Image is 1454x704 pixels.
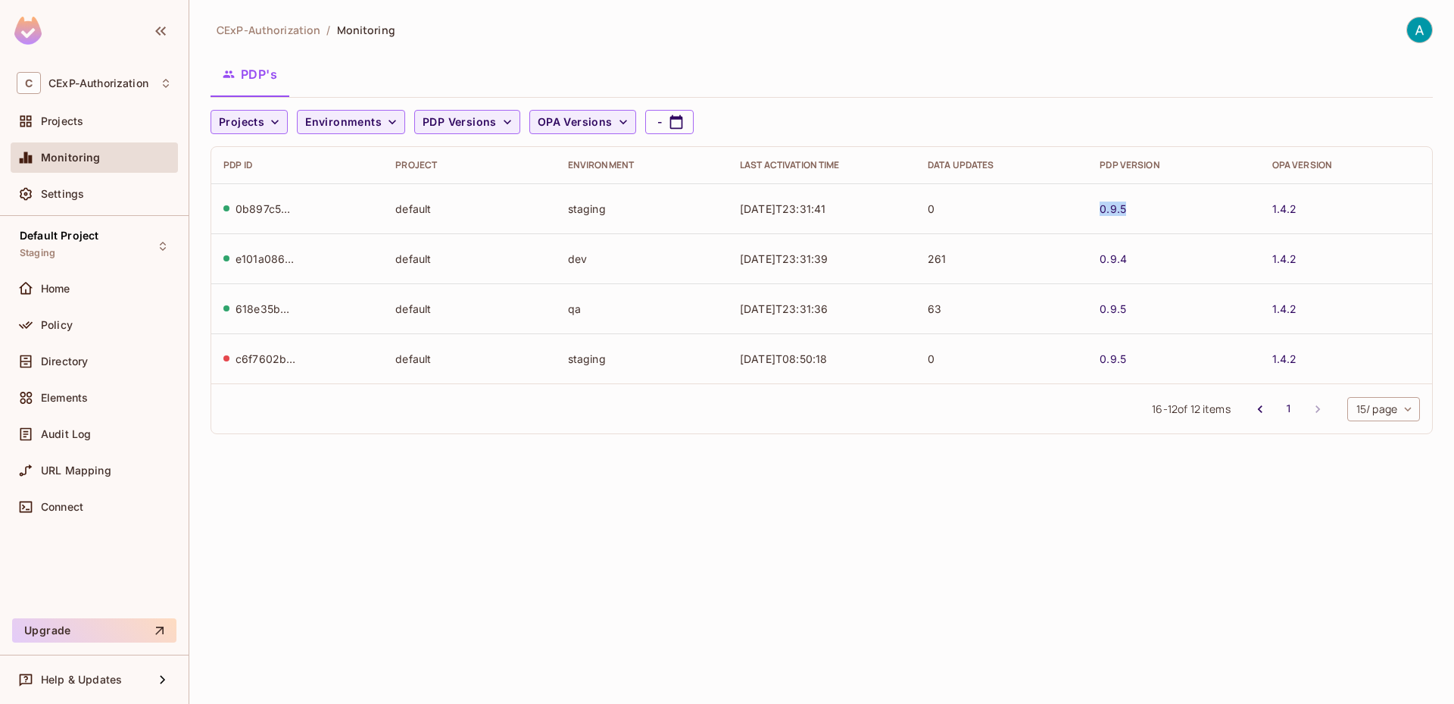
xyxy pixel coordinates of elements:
a: 1.4.2 [1272,302,1297,316]
td: 0 [916,183,1087,233]
span: Environments [305,113,382,132]
button: Go to previous page [1248,397,1272,421]
div: OPA Version [1272,159,1420,171]
span: Monitoring [337,23,395,37]
a: 1.4.2 [1272,352,1297,366]
td: [DATE]T08:50:18 [728,333,916,383]
td: [DATE]T23:31:36 [728,283,916,333]
td: [DATE]T23:31:41 [728,183,916,233]
div: Project [395,159,543,171]
a: 0.9.4 [1100,252,1127,266]
span: Home [41,283,70,295]
span: Workspace: CExP-Authorization [48,77,148,89]
span: Connect [41,501,83,513]
span: Projects [219,113,264,132]
td: dev [556,233,728,283]
span: Projects [41,115,83,127]
span: 16 - 12 of 12 items [1152,401,1230,418]
td: 261 [916,233,1087,283]
div: Last Activation Time [740,159,903,171]
div: Data Updates [928,159,1075,171]
div: PDP ID [223,159,371,171]
span: C [17,72,41,94]
div: PDP Version [1100,159,1247,171]
nav: pagination navigation [1246,397,1332,421]
td: default [383,183,555,233]
img: SReyMgAAAABJRU5ErkJggg== [14,17,42,45]
button: Upgrade [12,618,176,643]
span: PDP Versions [423,113,497,132]
button: PDP's [211,55,289,93]
button: Environments [297,110,405,134]
button: Projects [211,110,288,134]
a: 1.4.2 [1272,252,1297,266]
a: 0.9.5 [1100,202,1126,216]
span: Policy [41,319,73,331]
td: default [383,333,555,383]
span: Help & Updates [41,674,122,686]
div: e101a086-38f6-486c-8a7f-879a8c06250f [236,252,296,266]
button: PDP Versions [414,110,520,134]
img: Authorization CExP [1407,17,1432,42]
td: qa [556,283,728,333]
span: URL Mapping [41,465,111,477]
span: Elements [41,392,88,404]
span: the active workspace [217,23,320,37]
a: 0.9.5 [1100,352,1126,366]
span: Audit Log [41,428,91,440]
div: c6f7602b-d79e-4fd0-8a48-69f87789d565 [236,352,296,366]
span: Settings [41,188,84,200]
div: 0b897c52-4867-4e09-9edd-63a58ab2de53 [236,202,296,216]
td: [DATE]T23:31:39 [728,233,916,283]
td: 0 [916,333,1087,383]
div: 618e35bd-c3ec-4f0c-8858-7ae4e2b734ea [236,302,296,316]
div: Environment [568,159,716,171]
button: OPA Versions [529,110,636,134]
button: Go to page 1 [1277,397,1301,421]
span: Directory [41,355,88,368]
td: staging [556,183,728,233]
li: / [326,23,330,37]
td: staging [556,333,728,383]
span: OPA Versions [538,113,613,132]
span: Staging [20,247,55,259]
button: - [645,110,694,134]
td: default [383,283,555,333]
span: Monitoring [41,152,101,164]
a: 1.4.2 [1272,202,1297,216]
td: default [383,233,555,283]
a: 0.9.5 [1100,302,1126,316]
span: Default Project [20,230,98,242]
div: 15 / page [1347,397,1420,421]
td: 63 [916,283,1087,333]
